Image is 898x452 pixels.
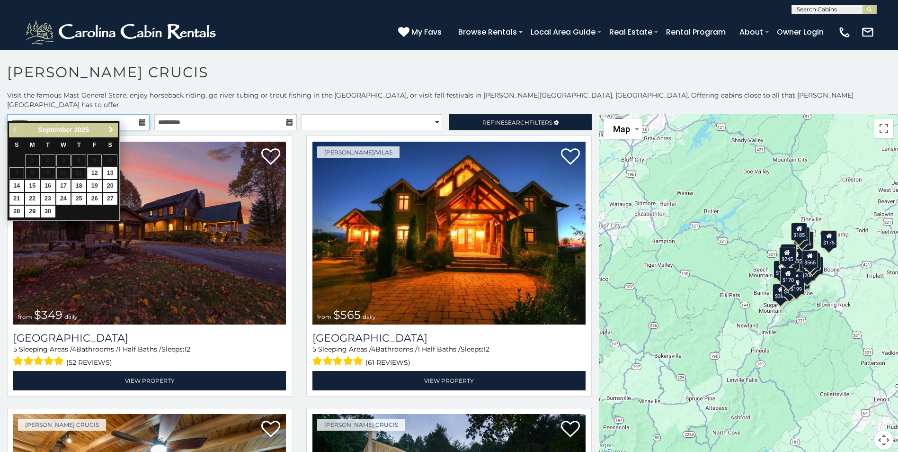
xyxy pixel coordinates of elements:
[449,114,591,130] a: RefineSearchFilters
[18,313,32,320] span: from
[13,332,286,344] a: [GEOGRAPHIC_DATA]
[105,124,117,136] a: Next
[874,119,893,138] button: Toggle fullscreen view
[561,420,580,440] a: Add to favorites
[13,142,286,325] a: Diamond Creek Lodge from $349 daily
[312,345,316,353] span: 5
[87,167,102,179] a: 12
[18,419,106,431] a: [PERSON_NAME] Crucis
[93,142,97,148] span: Friday
[108,142,112,148] span: Saturday
[802,250,818,268] div: $565
[9,180,24,192] a: 14
[261,147,280,167] a: Add to favorites
[482,119,552,126] span: Refine Filters
[605,24,657,40] a: Real Estate
[874,431,893,450] button: Map camera controls
[13,345,17,353] span: 5
[561,147,580,167] a: Add to favorites
[13,332,286,344] h3: Diamond Creek Lodge
[772,24,828,40] a: Owner Login
[317,146,400,158] a: [PERSON_NAME]/Vilas
[24,18,220,46] img: White-1-2.png
[789,277,805,295] div: $275
[25,193,40,205] a: 22
[371,345,375,353] span: 4
[118,345,161,353] span: 1 Half Baths /
[38,126,72,134] span: September
[453,24,522,40] a: Browse Rentals
[317,313,331,320] span: from
[411,26,442,38] span: My Favs
[41,206,55,217] a: 30
[418,345,461,353] span: 1 Half Baths /
[604,119,642,139] button: Change map style
[184,345,190,353] span: 12
[103,180,117,192] a: 20
[333,308,361,322] span: $565
[317,419,405,431] a: [PERSON_NAME] Crucis
[9,206,24,217] a: 28
[30,142,35,148] span: Monday
[613,124,630,134] span: Map
[483,345,489,353] span: 12
[661,24,730,40] a: Rental Program
[9,193,24,205] a: 21
[791,223,807,241] div: $185
[780,268,796,286] div: $170
[398,26,444,38] a: My Favs
[798,231,814,249] div: $155
[61,142,66,148] span: Wednesday
[861,26,874,39] img: mail-regular-white.png
[735,24,768,40] a: About
[72,345,76,353] span: 4
[46,142,50,148] span: Tuesday
[782,279,798,297] div: $230
[34,308,62,322] span: $349
[261,420,280,440] a: Add to favorites
[526,24,600,40] a: Local Area Guide
[505,119,529,126] span: Search
[312,142,585,325] a: Wilderness Lodge from $565 daily
[41,180,55,192] a: 16
[363,313,376,320] span: daily
[13,371,286,390] a: View Property
[788,277,804,295] div: $199
[779,247,795,265] div: $245
[13,344,286,369] div: Sleeping Areas / Bathrooms / Sleeps:
[15,142,18,148] span: Sunday
[365,356,410,369] span: (61 reviews)
[781,244,797,262] div: $305
[773,261,789,279] div: $190
[799,263,815,281] div: $200
[71,180,86,192] a: 18
[312,332,585,344] h3: Wilderness Lodge
[56,193,71,205] a: 24
[312,332,585,344] a: [GEOGRAPHIC_DATA]
[773,284,789,302] div: $300
[312,371,585,390] a: View Property
[312,142,585,325] img: Wilderness Lodge
[103,167,117,179] a: 13
[66,356,112,369] span: (52 reviews)
[41,193,55,205] a: 23
[77,142,81,148] span: Thursday
[13,142,286,325] img: Diamond Creek Lodge
[312,344,585,369] div: Sleeping Areas / Bathrooms / Sleeps:
[87,193,102,205] a: 26
[25,180,40,192] a: 15
[71,193,86,205] a: 25
[56,180,71,192] a: 17
[107,126,115,134] span: Next
[87,180,102,192] a: 19
[821,230,837,248] div: $175
[74,126,89,134] span: 2025
[838,26,851,39] img: phone-regular-white.png
[64,313,78,320] span: daily
[103,193,117,205] a: 27
[25,206,40,217] a: 29
[804,253,820,271] div: $349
